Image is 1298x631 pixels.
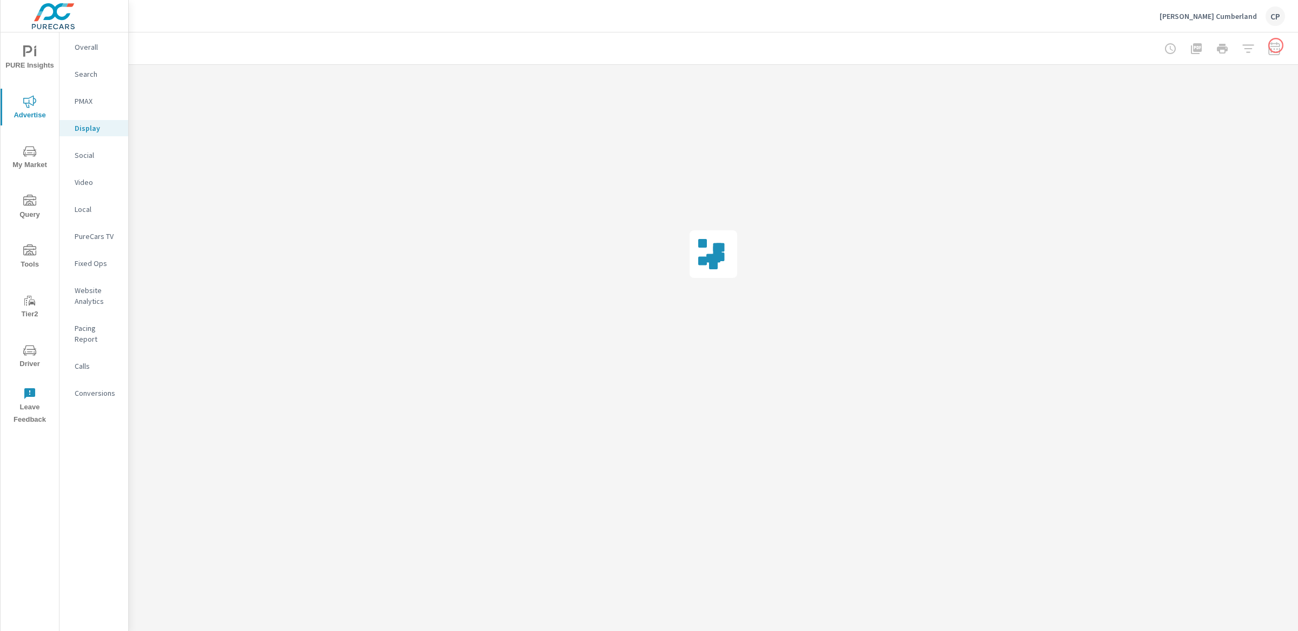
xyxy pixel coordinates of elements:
[4,145,56,171] span: My Market
[4,95,56,122] span: Advertise
[1266,6,1285,26] div: CP
[4,45,56,72] span: PURE Insights
[59,147,128,163] div: Social
[75,323,120,344] p: Pacing Report
[59,320,128,347] div: Pacing Report
[4,195,56,221] span: Query
[59,358,128,374] div: Calls
[75,123,120,134] p: Display
[59,120,128,136] div: Display
[75,361,120,371] p: Calls
[75,42,120,52] p: Overall
[59,255,128,271] div: Fixed Ops
[59,39,128,55] div: Overall
[4,294,56,321] span: Tier2
[75,258,120,269] p: Fixed Ops
[59,385,128,401] div: Conversions
[1,32,59,430] div: nav menu
[59,282,128,309] div: Website Analytics
[4,344,56,370] span: Driver
[59,201,128,217] div: Local
[75,231,120,242] p: PureCars TV
[75,285,120,307] p: Website Analytics
[59,228,128,244] div: PureCars TV
[75,388,120,398] p: Conversions
[75,150,120,161] p: Social
[75,204,120,215] p: Local
[1160,11,1257,21] p: [PERSON_NAME] Cumberland
[75,177,120,188] p: Video
[75,96,120,107] p: PMAX
[75,69,120,79] p: Search
[59,93,128,109] div: PMAX
[59,66,128,82] div: Search
[59,174,128,190] div: Video
[4,387,56,426] span: Leave Feedback
[4,244,56,271] span: Tools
